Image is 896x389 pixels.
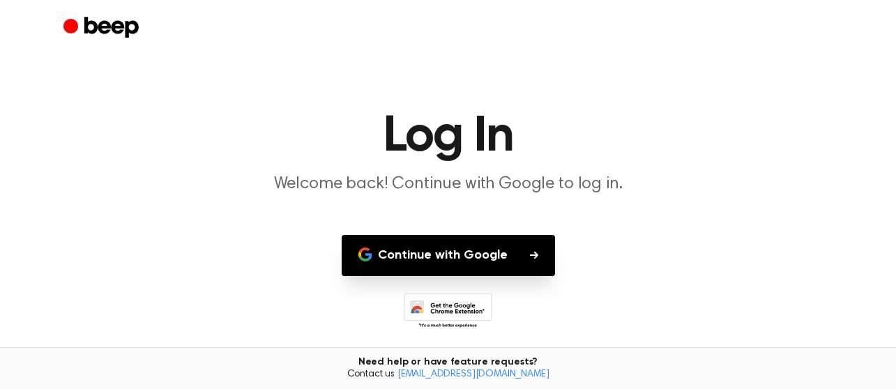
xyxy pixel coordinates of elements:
a: [EMAIL_ADDRESS][DOMAIN_NAME] [397,369,549,379]
span: Contact us [8,369,888,381]
p: Welcome back! Continue with Google to log in. [181,173,716,196]
h1: Log In [91,112,805,162]
button: Continue with Google [342,235,555,276]
a: Beep [63,15,142,42]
